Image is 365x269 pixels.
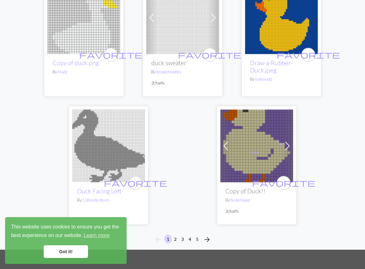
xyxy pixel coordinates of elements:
button: favourite [301,48,315,62]
i: Next [203,236,211,243]
a: learn more about cookies [83,231,110,240]
h2: Copy of Duck!! [225,187,288,195]
button: 5 [193,235,201,244]
h2: duck sweater [151,59,214,66]
img: Duck Facing Left [72,109,145,182]
a: duck.png [47,14,120,20]
i: favourite [79,48,142,61]
nav: Page navigation [152,235,213,245]
i: favourite [252,177,315,189]
button: 2 [172,235,179,244]
p: By [53,69,115,75]
div: cookieconsent [5,217,127,264]
a: Duck Facing Left [72,142,145,148]
span: arrow_forward [203,235,211,244]
p: By [151,69,214,75]
button: favourite [203,48,217,62]
a: brookehmotley [156,69,181,74]
button: 1 [164,235,172,244]
button: favourite [129,176,142,190]
a: Draw-a-Rubber-Duck.jpeg [250,59,293,74]
button: 3 [179,235,186,244]
span: favorite [252,178,315,188]
a: Collinedesfleurs [82,197,110,203]
a: Draw-a-Rubber-Duck.jpeg [245,14,318,20]
button: favourite [104,48,118,62]
i: favourite [277,48,340,61]
p: 2 charts [225,208,288,214]
i: favourite [104,177,167,189]
p: By [225,197,288,203]
button: Next [201,235,213,245]
p: 2 charts [151,80,214,86]
a: Copy of duck.png [53,59,99,66]
a: nakknudd [255,77,272,82]
p: By [250,76,313,82]
a: duck sweater [146,14,219,20]
a: Made [58,69,67,74]
i: favourite [178,48,241,61]
a: Duck Facing Left [77,187,122,195]
span: favorite [104,178,167,188]
button: favourite [277,176,291,190]
a: Duck!! [220,142,293,148]
span: favorite [277,50,340,59]
span: This website uses cookies to ensure you get the best experience on our website. [11,223,121,240]
p: By [77,197,140,203]
img: Duck!! [220,109,293,182]
a: fksherwood [230,197,250,203]
span: favorite [79,50,142,59]
a: dismiss cookie message [44,245,88,258]
span: favorite [178,50,241,59]
button: 4 [186,235,194,244]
